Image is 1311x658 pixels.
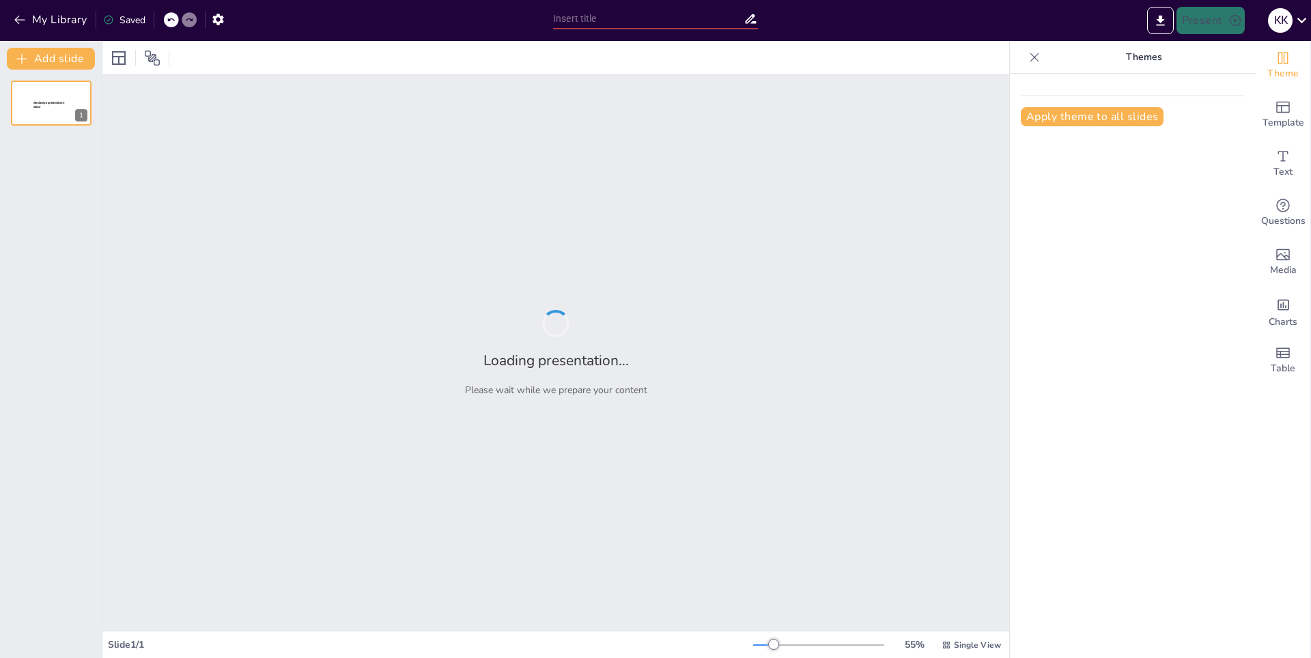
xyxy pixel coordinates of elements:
[1271,361,1295,376] span: Table
[144,50,160,66] span: Position
[75,109,87,121] div: 1
[1147,7,1174,34] button: Export to PowerPoint
[1270,263,1297,278] span: Media
[898,638,931,651] div: 55 %
[108,638,753,651] div: Slide 1 / 1
[1273,164,1293,180] span: Text
[1256,41,1310,90] div: Change the overall theme
[1256,238,1310,287] div: Add images, graphics, shapes or video
[1021,107,1164,126] button: Apply theme to all slides
[1176,7,1245,34] button: Present
[1268,8,1293,33] div: к к
[33,101,64,109] span: Sendsteps presentation editor
[10,9,93,31] button: My Library
[1269,315,1297,330] span: Charts
[1267,66,1299,81] span: Theme
[11,81,91,126] div: 1
[954,640,1001,650] span: Single View
[1261,214,1306,229] span: Questions
[7,48,95,70] button: Add slide
[1256,139,1310,188] div: Add text boxes
[1045,41,1242,74] p: Themes
[1256,336,1310,385] div: Add a table
[483,351,629,370] h2: Loading presentation...
[1256,90,1310,139] div: Add ready made slides
[1256,188,1310,238] div: Get real-time input from your audience
[1263,115,1304,130] span: Template
[1256,287,1310,336] div: Add charts and graphs
[1268,7,1293,34] button: к к
[103,14,145,27] div: Saved
[465,384,647,397] p: Please wait while we prepare your content
[108,47,130,69] div: Layout
[553,9,744,29] input: Insert title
